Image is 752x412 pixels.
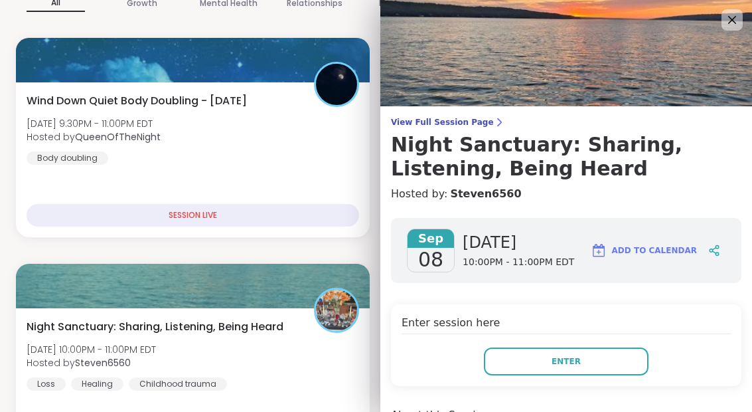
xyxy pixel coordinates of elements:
[316,64,357,105] img: QueenOfTheNight
[27,356,156,369] span: Hosted by
[27,319,283,335] span: Night Sanctuary: Sharing, Listening, Being Heard
[71,377,123,391] div: Healing
[463,232,574,253] span: [DATE]
[484,348,648,375] button: Enter
[27,377,66,391] div: Loss
[129,377,227,391] div: Childhood trauma
[27,130,161,144] span: Hosted by
[27,343,156,356] span: [DATE] 10:00PM - 11:00PM EDT
[316,290,357,331] img: Steven6560
[27,117,161,130] span: [DATE] 9:30PM - 11:00PM EDT
[391,133,741,181] h3: Night Sanctuary: Sharing, Listening, Being Heard
[391,117,741,181] a: View Full Session PageNight Sanctuary: Sharing, Listening, Being Heard
[402,315,731,334] h4: Enter session here
[552,356,581,367] span: Enter
[463,256,574,269] span: 10:00PM - 11:00PM EDT
[408,229,454,248] span: Sep
[75,356,131,369] b: Steven6560
[75,130,161,144] b: QueenOfTheNight
[27,204,359,227] div: SESSION LIVE
[585,235,703,266] button: Add to Calendar
[612,245,697,257] span: Add to Calendar
[27,93,247,109] span: Wind Down Quiet Body Doubling - [DATE]
[450,186,521,202] a: Steven6560
[391,117,741,128] span: View Full Session Page
[27,152,108,165] div: Body doubling
[418,248,443,272] span: 08
[391,186,741,202] h4: Hosted by:
[591,243,607,258] img: ShareWell Logomark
